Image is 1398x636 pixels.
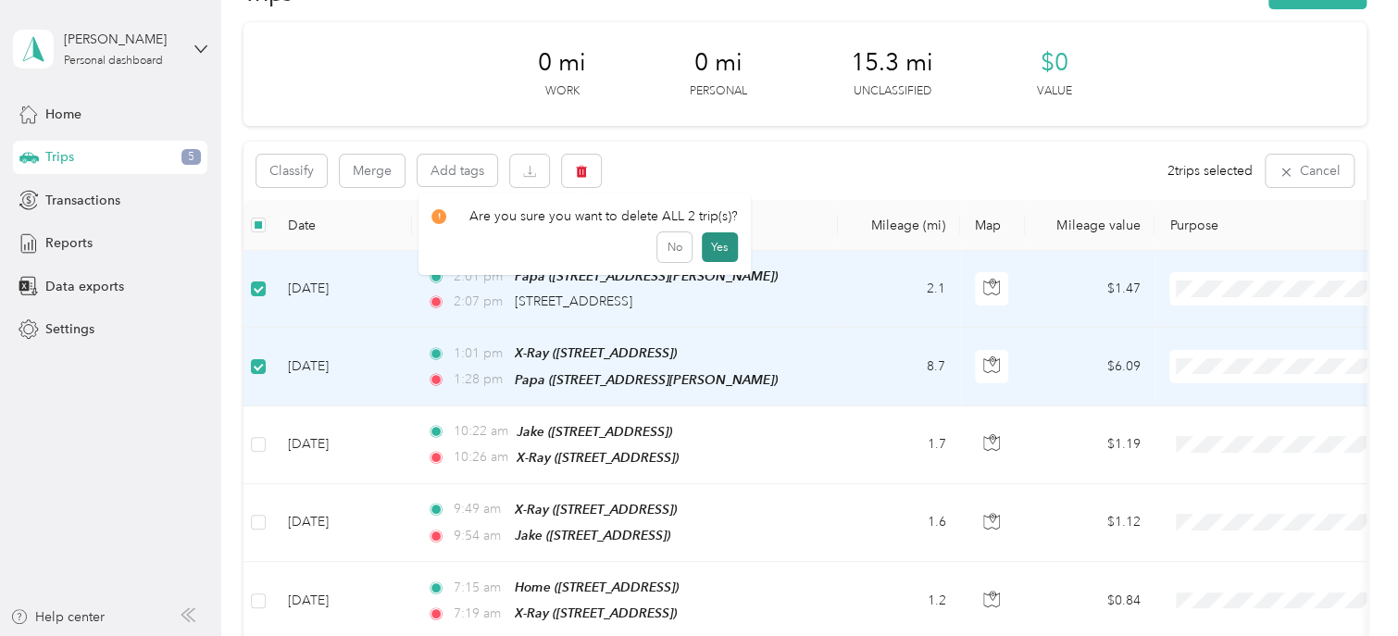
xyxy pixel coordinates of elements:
[273,484,412,562] td: [DATE]
[1294,532,1398,636] iframe: Everlance-gr Chat Button Frame
[690,83,747,100] p: Personal
[1025,328,1155,405] td: $6.09
[1037,83,1072,100] p: Value
[45,147,74,167] span: Trips
[454,526,506,546] span: 9:54 am
[454,292,506,312] span: 2:07 pm
[1041,48,1068,78] span: $0
[45,319,94,339] span: Settings
[1167,161,1253,181] span: 2 trips selected
[694,48,743,78] span: 0 mi
[412,200,838,251] th: Locations
[853,83,930,100] p: Unclassified
[256,155,327,187] button: Classify
[657,232,692,262] button: No
[454,421,508,442] span: 10:22 am
[517,450,679,465] span: X-Ray ([STREET_ADDRESS])
[431,206,738,226] div: Are you sure you want to delete ALL 2 trip(s)?
[515,580,679,594] span: Home ([STREET_ADDRESS])
[515,372,778,387] span: Papa ([STREET_ADDRESS][PERSON_NAME])
[517,424,672,439] span: Jake ([STREET_ADDRESS])
[64,56,163,67] div: Personal dashboard
[838,406,960,484] td: 1.7
[64,30,180,49] div: [PERSON_NAME]
[45,233,93,253] span: Reports
[538,48,586,78] span: 0 mi
[838,328,960,405] td: 8.7
[1025,251,1155,328] td: $1.47
[515,528,670,542] span: Jake ([STREET_ADDRESS])
[454,447,508,468] span: 10:26 am
[273,251,412,328] td: [DATE]
[960,200,1025,251] th: Map
[515,293,632,309] span: [STREET_ADDRESS]
[273,328,412,405] td: [DATE]
[273,200,412,251] th: Date
[1025,484,1155,562] td: $1.12
[454,499,506,519] span: 9:49 am
[515,268,778,283] span: Papa ([STREET_ADDRESS][PERSON_NAME])
[454,604,506,624] span: 7:19 am
[838,200,960,251] th: Mileage (mi)
[544,83,579,100] p: Work
[454,267,506,287] span: 2:01 pm
[454,369,506,390] span: 1:28 pm
[1266,155,1354,187] button: Cancel
[838,251,960,328] td: 2.1
[454,578,506,598] span: 7:15 am
[1025,200,1155,251] th: Mileage value
[273,406,412,484] td: [DATE]
[454,343,506,364] span: 1:01 pm
[515,345,677,360] span: X-Ray ([STREET_ADDRESS])
[45,105,81,124] span: Home
[418,155,497,186] button: Add tags
[515,502,677,517] span: X-Ray ([STREET_ADDRESS])
[702,232,738,262] button: Yes
[45,191,120,210] span: Transactions
[340,155,405,187] button: Merge
[1025,406,1155,484] td: $1.19
[515,605,677,620] span: X-Ray ([STREET_ADDRESS])
[181,149,201,166] span: 5
[838,484,960,562] td: 1.6
[10,607,105,627] button: Help center
[851,48,933,78] span: 15.3 mi
[45,277,124,296] span: Data exports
